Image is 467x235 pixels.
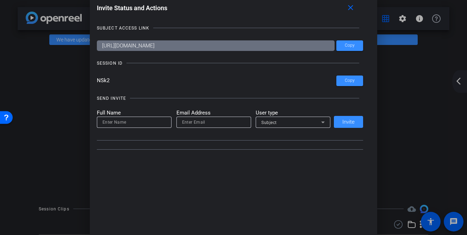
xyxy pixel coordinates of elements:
span: Copy [345,78,355,83]
div: SESSION ID [97,60,123,67]
input: Enter Email [182,118,245,126]
button: Copy [336,40,363,51]
div: SUBJECT ACCESS LINK [97,25,149,32]
span: Subject [261,120,277,125]
span: Copy [345,43,355,48]
mat-label: Full Name [97,109,172,117]
div: Invite Status and Actions [97,2,363,14]
openreel-title-line: SEND INVITE [97,95,363,102]
div: SEND INVITE [97,95,126,102]
input: Enter Name [102,118,166,126]
mat-label: Email Address [176,109,251,117]
mat-icon: close [346,4,355,12]
openreel-title-line: SUBJECT ACCESS LINK [97,25,363,32]
mat-label: User type [256,109,330,117]
openreel-title-line: SESSION ID [97,60,363,67]
button: Copy [336,76,363,86]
